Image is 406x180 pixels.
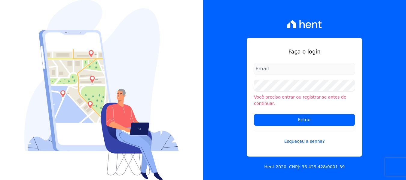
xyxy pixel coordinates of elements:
input: Email [254,63,355,75]
a: Esqueceu a senha? [254,131,355,145]
input: Entrar [254,114,355,126]
li: Você precisa entrar ou registrar-se antes de continuar. [254,94,355,107]
h1: Faça o login [254,47,355,56]
p: Hent 2020. CNPJ: 35.429.428/0001-39 [264,164,345,170]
